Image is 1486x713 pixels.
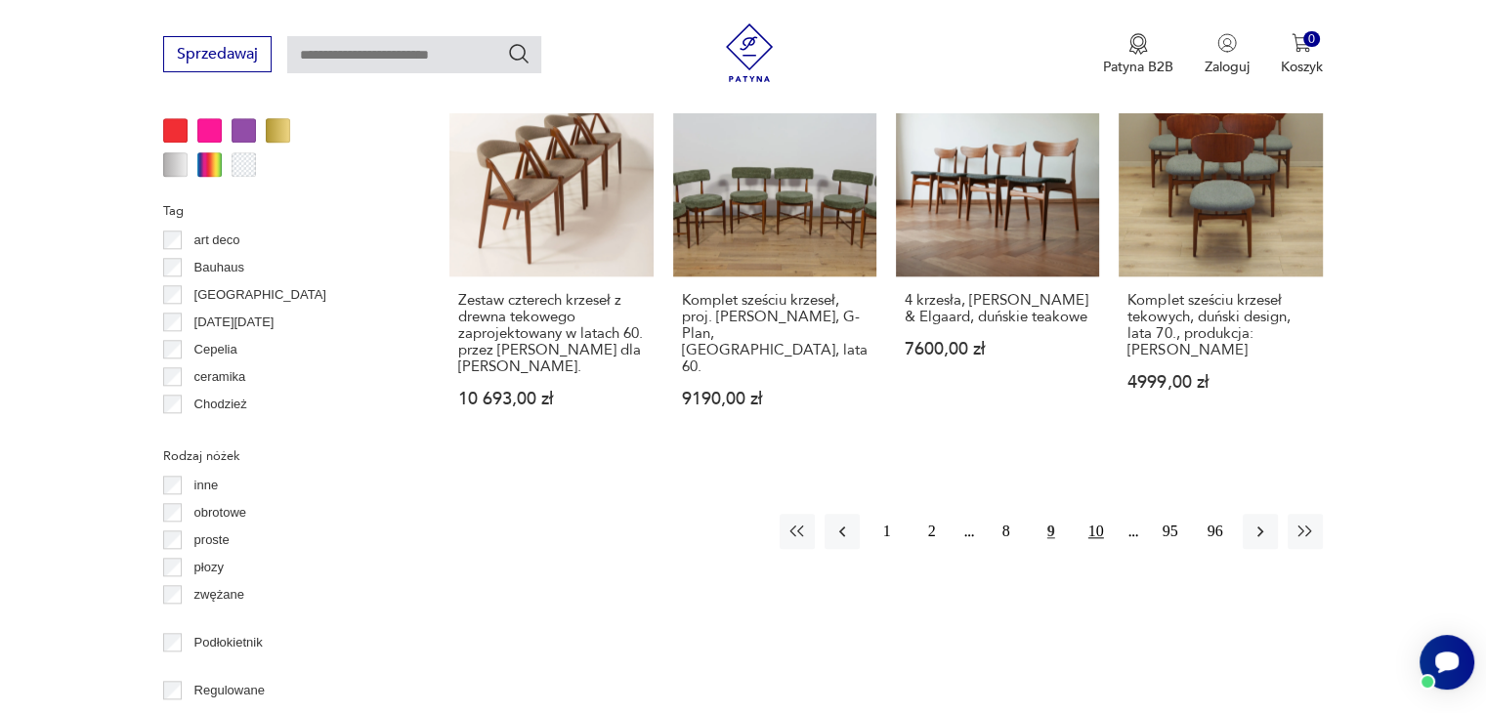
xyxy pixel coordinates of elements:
[989,514,1024,549] button: 8
[194,529,230,551] p: proste
[194,339,237,360] p: Cepelia
[1198,514,1233,549] button: 96
[1119,73,1322,445] a: Komplet sześciu krzeseł tekowych, duński design, lata 70., produkcja: DaniaKomplet sześciu krzese...
[1281,33,1323,76] button: 0Koszyk
[682,391,868,407] p: 9190,00 zł
[163,200,403,222] p: Tag
[896,73,1099,445] a: 4 krzesła, Schonning & Elgaard, duńskie teakowe4 krzesła, [PERSON_NAME] & Elgaard, duńskie teakow...
[194,680,265,701] p: Regulowane
[1281,58,1323,76] p: Koszyk
[682,292,868,375] h3: Komplet sześciu krzeseł, proj. [PERSON_NAME], G-Plan, [GEOGRAPHIC_DATA], lata 60.
[163,36,272,72] button: Sprzedawaj
[1303,31,1320,48] div: 0
[194,257,244,278] p: Bauhaus
[870,514,905,549] button: 1
[1205,58,1250,76] p: Zaloguj
[194,557,224,578] p: płozy
[194,632,263,653] p: Podłokietnik
[1103,58,1173,76] p: Patyna B2B
[1103,33,1173,76] button: Patyna B2B
[194,312,275,333] p: [DATE][DATE]
[1217,33,1237,53] img: Ikonka użytkownika
[194,394,247,415] p: Chodzież
[194,230,240,251] p: art deco
[1079,514,1114,549] button: 10
[905,292,1090,325] h3: 4 krzesła, [PERSON_NAME] & Elgaard, duńskie teakowe
[914,514,950,549] button: 2
[1420,635,1474,690] iframe: Smartsupp widget button
[194,475,219,496] p: inne
[1127,374,1313,391] p: 4999,00 zł
[449,73,653,445] a: KlasykZestaw czterech krzeseł z drewna tekowego zaprojektowany w latach 60. przez Kaia Kristianse...
[1292,33,1311,53] img: Ikona koszyka
[458,391,644,407] p: 10 693,00 zł
[1205,33,1250,76] button: Zaloguj
[194,502,246,524] p: obrotowe
[720,23,779,82] img: Patyna - sklep z meblami i dekoracjami vintage
[507,42,531,65] button: Szukaj
[458,292,644,375] h3: Zestaw czterech krzeseł z drewna tekowego zaprojektowany w latach 60. przez [PERSON_NAME] dla [PE...
[194,421,243,442] p: Ćmielów
[905,341,1090,357] p: 7600,00 zł
[163,445,403,467] p: Rodzaj nóżek
[163,49,272,63] a: Sprzedawaj
[673,73,876,445] a: KlasykKomplet sześciu krzeseł, proj. I. Kofod-Larsen, G-Plan, Wielka Brytania, lata 60.Komplet sz...
[194,284,326,306] p: [GEOGRAPHIC_DATA]
[1127,292,1313,358] h3: Komplet sześciu krzeseł tekowych, duński design, lata 70., produkcja: [PERSON_NAME]
[1034,514,1069,549] button: 9
[1153,514,1188,549] button: 95
[194,584,244,606] p: zwężane
[1103,33,1173,76] a: Ikona medaluPatyna B2B
[194,366,246,388] p: ceramika
[1128,33,1148,55] img: Ikona medalu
